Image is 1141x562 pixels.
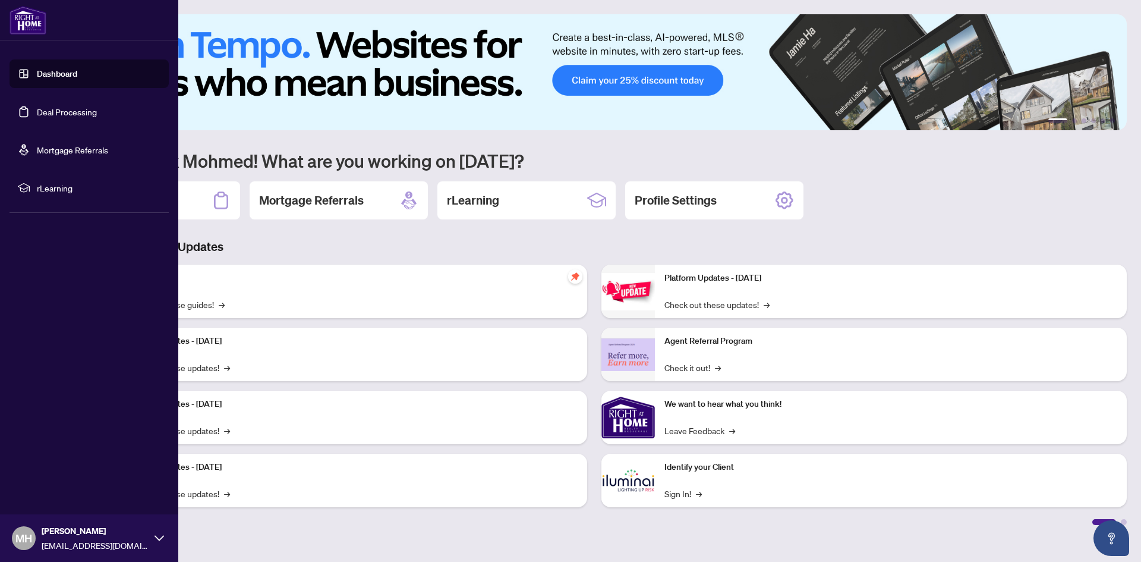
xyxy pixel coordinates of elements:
[664,424,735,437] a: Leave Feedback→
[635,192,717,209] h2: Profile Settings
[601,454,655,507] img: Identify your Client
[10,6,46,34] img: logo
[37,68,77,79] a: Dashboard
[1093,520,1129,556] button: Open asap
[1048,118,1067,123] button: 1
[125,398,578,411] p: Platform Updates - [DATE]
[1101,118,1105,123] button: 5
[224,424,230,437] span: →
[219,298,225,311] span: →
[447,192,499,209] h2: rLearning
[1110,118,1115,123] button: 6
[37,106,97,117] a: Deal Processing
[62,149,1127,172] h1: Welcome back Mohmed! What are you working on [DATE]?
[125,335,578,348] p: Platform Updates - [DATE]
[601,391,655,444] img: We want to hear what you think!
[715,361,721,374] span: →
[37,181,160,194] span: rLearning
[259,192,364,209] h2: Mortgage Referrals
[62,238,1127,255] h3: Brokerage & Industry Updates
[62,14,1127,130] img: Slide 0
[1091,118,1096,123] button: 4
[729,424,735,437] span: →
[568,269,582,284] span: pushpin
[696,487,702,500] span: →
[664,298,770,311] a: Check out these updates!→
[664,272,1117,285] p: Platform Updates - [DATE]
[601,338,655,371] img: Agent Referral Program
[125,272,578,285] p: Self-Help
[15,530,32,547] span: MH
[125,461,578,474] p: Platform Updates - [DATE]
[42,539,149,552] span: [EMAIL_ADDRESS][DOMAIN_NAME]
[224,487,230,500] span: →
[764,298,770,311] span: →
[42,525,149,538] span: [PERSON_NAME]
[664,461,1117,474] p: Identify your Client
[1082,118,1086,123] button: 3
[601,273,655,310] img: Platform Updates - June 23, 2025
[664,487,702,500] a: Sign In!→
[664,361,721,374] a: Check it out!→
[664,398,1117,411] p: We want to hear what you think!
[224,361,230,374] span: →
[37,145,108,155] a: Mortgage Referrals
[664,335,1117,348] p: Agent Referral Program
[1072,118,1077,123] button: 2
